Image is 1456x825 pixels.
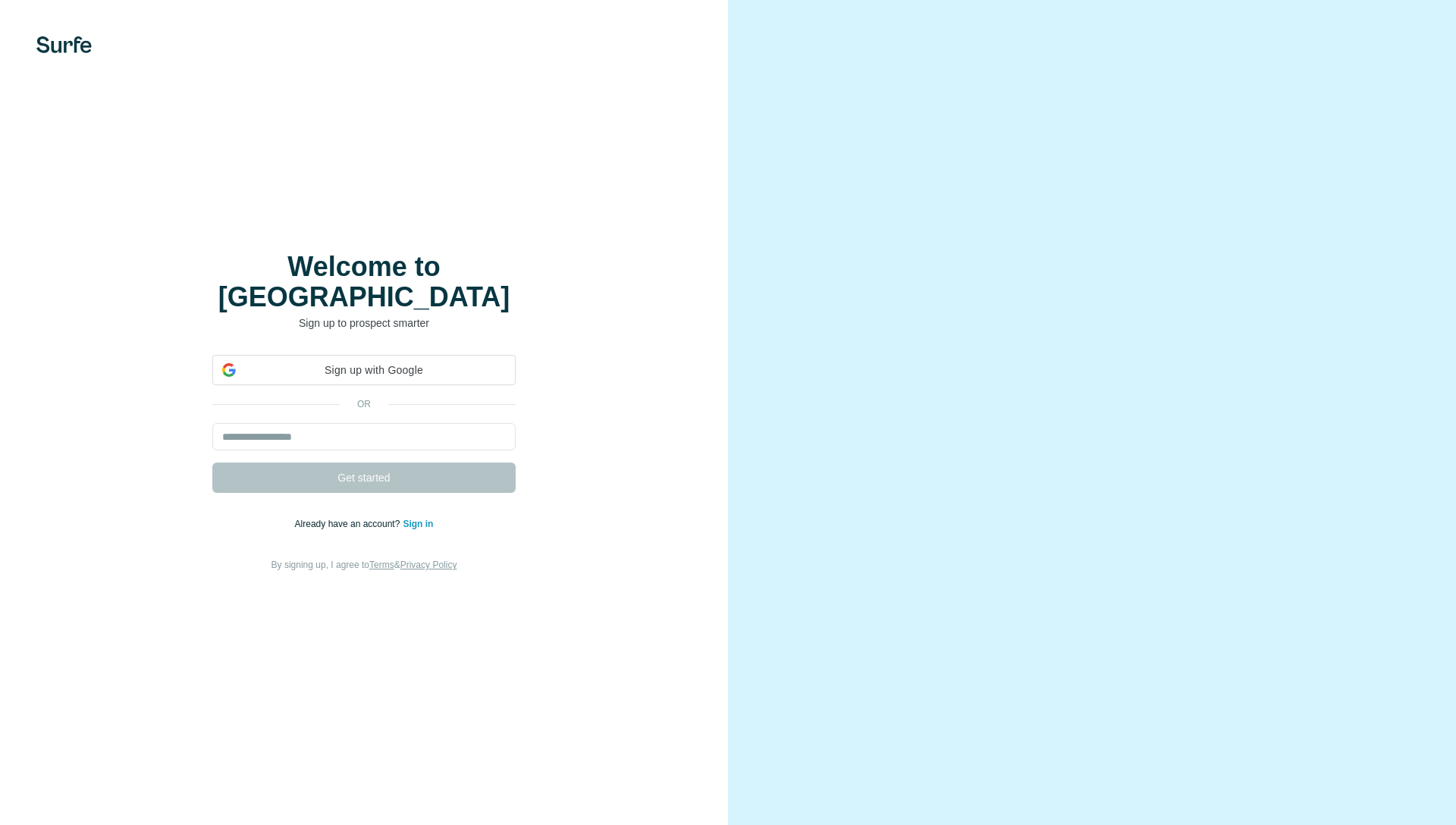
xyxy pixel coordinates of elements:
[400,560,457,570] a: Privacy Policy
[212,315,516,331] p: Sign up to prospect smarter
[271,560,457,570] span: By signing up, I agree to &
[295,519,403,529] span: Already have an account?
[205,384,523,417] iframe: Sign in with Google Button
[36,36,92,53] img: Surfe's logo
[369,560,394,570] a: Terms
[212,355,516,385] div: Sign up with Google
[212,252,516,312] h1: Welcome to [GEOGRAPHIC_DATA]
[242,362,506,378] span: Sign up with Google
[403,519,433,529] a: Sign in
